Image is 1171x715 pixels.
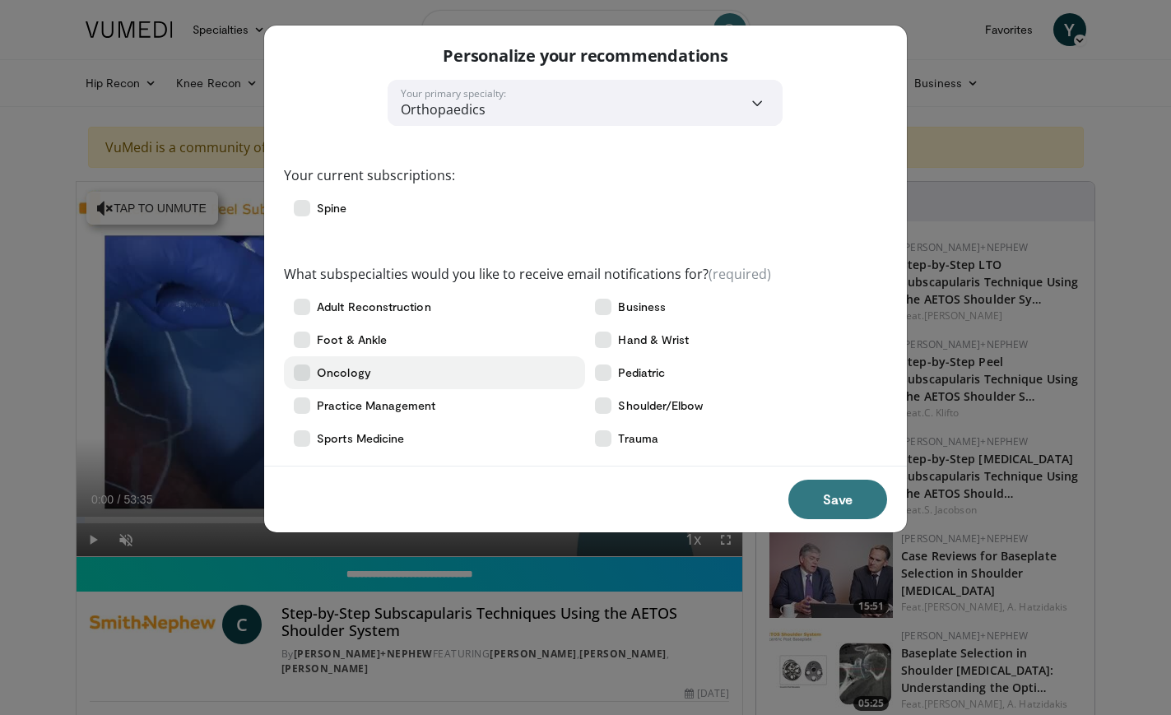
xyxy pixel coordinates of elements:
span: Business [618,299,666,315]
span: Adult Reconstruction [317,299,430,315]
span: Shoulder/Elbow [618,397,703,414]
span: Pediatric [618,364,665,381]
label: What subspecialties would you like to receive email notifications for? [284,264,771,284]
span: Spine [317,200,346,216]
p: Personalize your recommendations [443,45,728,67]
span: Oncology [317,364,371,381]
button: Save [788,480,887,519]
span: (required) [709,265,771,283]
span: Practice Management [317,397,435,414]
span: Foot & Ankle [317,332,387,348]
span: Trauma [618,430,658,447]
span: Sports Medicine [317,430,404,447]
label: Your current subscriptions: [284,165,455,185]
span: Hand & Wrist [618,332,689,348]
